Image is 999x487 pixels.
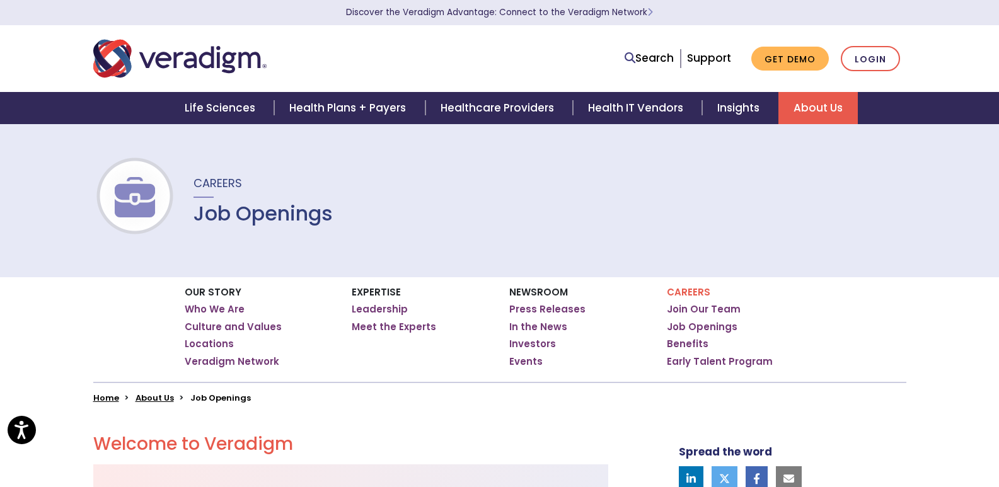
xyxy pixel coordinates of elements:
a: Benefits [667,338,708,350]
a: Meet the Experts [352,321,436,333]
a: Discover the Veradigm Advantage: Connect to the Veradigm NetworkLearn More [346,6,653,18]
span: Learn More [647,6,653,18]
a: Press Releases [509,303,586,316]
a: Events [509,355,543,368]
a: Locations [185,338,234,350]
a: Insights [702,92,778,124]
a: Health IT Vendors [573,92,702,124]
a: About Us [778,92,858,124]
img: Veradigm logo [93,38,267,79]
a: Veradigm Network [185,355,279,368]
a: Healthcare Providers [425,92,573,124]
a: Culture and Values [185,321,282,333]
a: Join Our Team [667,303,741,316]
a: Investors [509,338,556,350]
a: Health Plans + Payers [274,92,425,124]
a: Search [625,50,674,67]
span: Careers [193,175,242,191]
a: Login [841,46,900,72]
a: In the News [509,321,567,333]
a: Job Openings [667,321,737,333]
h1: Job Openings [193,202,333,226]
a: Home [93,392,119,404]
a: About Us [136,392,174,404]
a: Early Talent Program [667,355,773,368]
a: Leadership [352,303,408,316]
h2: Welcome to Veradigm [93,433,608,455]
strong: Spread the word [679,444,772,459]
a: Life Sciences [170,92,274,124]
a: Who We Are [185,303,245,316]
a: Support [687,50,731,66]
a: Get Demo [751,47,829,71]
